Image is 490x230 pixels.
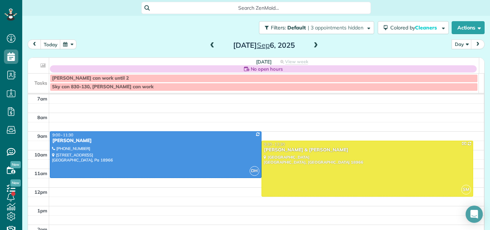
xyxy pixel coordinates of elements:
[378,21,449,34] button: Colored byCleaners
[52,75,129,81] span: [PERSON_NAME] can work until 2
[52,84,154,90] span: Sky can 830-130, [PERSON_NAME] can work
[37,114,47,120] span: 8am
[471,39,485,49] button: next
[466,206,483,223] div: Open Intercom Messenger
[271,24,286,31] span: Filters:
[390,24,439,31] span: Colored by
[34,189,47,195] span: 12pm
[259,21,374,34] button: Filters: Default | 3 appointments hidden
[250,166,259,176] span: DH
[37,133,47,139] span: 9am
[28,39,41,49] button: prev
[52,138,259,144] div: [PERSON_NAME]
[415,24,438,31] span: Cleaners
[10,161,21,168] span: New
[251,65,283,72] span: No open hours
[452,21,485,34] button: Actions
[37,96,47,102] span: 7am
[264,142,285,147] span: 9:30 - 12:30
[255,21,374,34] a: Filters: Default | 3 appointments hidden
[37,208,47,213] span: 1pm
[257,41,270,50] span: Sep
[34,170,47,176] span: 11am
[41,39,61,49] button: today
[285,59,308,65] span: View week
[256,59,272,65] span: [DATE]
[287,24,306,31] span: Default
[264,147,471,153] div: [PERSON_NAME] & [PERSON_NAME]
[52,132,73,137] span: 9:00 - 11:30
[10,179,21,187] span: New
[219,41,309,49] h2: [DATE] 6, 2025
[461,185,471,194] span: SM
[308,24,363,31] span: | 3 appointments hidden
[452,39,472,49] button: Day
[34,152,47,158] span: 10am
